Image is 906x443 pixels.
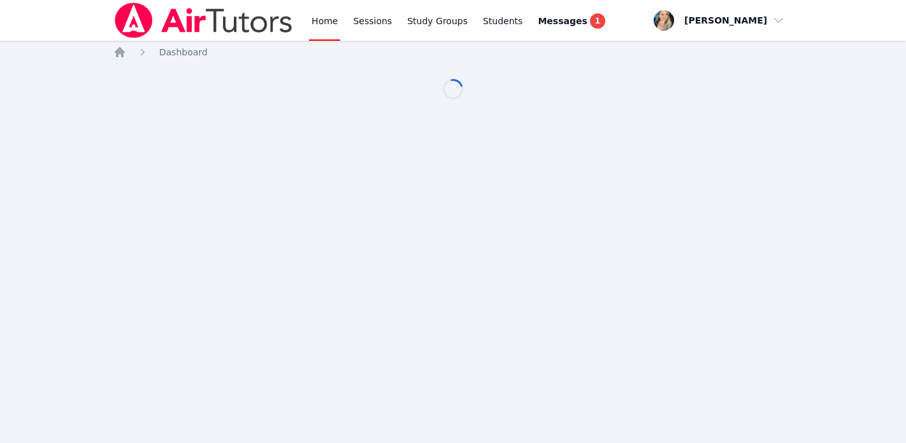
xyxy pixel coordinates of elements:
[113,3,294,38] img: Air Tutors
[113,46,793,59] nav: Breadcrumb
[538,15,587,27] span: Messages
[159,46,208,59] a: Dashboard
[159,47,208,57] span: Dashboard
[590,13,605,29] span: 1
